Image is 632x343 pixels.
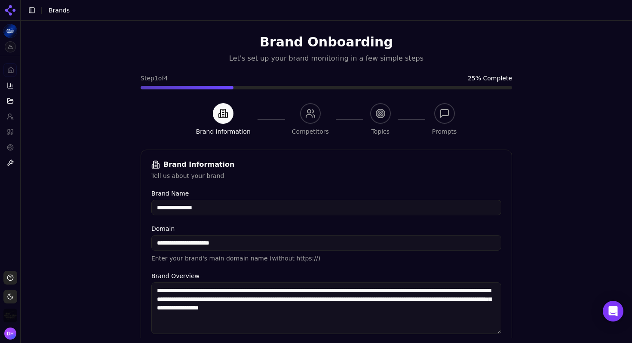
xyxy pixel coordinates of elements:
[4,328,16,340] img: Dmytro Horbyk
[141,74,168,83] span: Step 1 of 4
[49,7,70,14] span: Brands
[151,273,501,279] label: Brand Overview
[141,53,512,64] p: Let's set up your brand monitoring in a few simple steps
[3,309,17,322] img: Biohackers World
[4,328,16,340] button: Open user button
[468,74,512,83] span: 25 % Complete
[49,6,70,15] nav: breadcrumb
[3,24,17,38] button: Current brand: Biohackers World
[196,127,251,136] div: Brand Information
[432,127,457,136] div: Prompts
[151,226,501,232] label: Domain
[151,190,501,196] label: Brand Name
[151,254,501,263] p: Enter your brand's main domain name (without https://)
[292,127,329,136] div: Competitors
[371,127,390,136] div: Topics
[3,24,17,38] img: Biohackers World
[141,34,512,50] h1: Brand Onboarding
[151,160,501,169] div: Brand Information
[151,171,501,180] div: Tell us about your brand
[603,301,623,322] div: Open Intercom Messenger
[3,309,17,322] button: Open organization switcher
